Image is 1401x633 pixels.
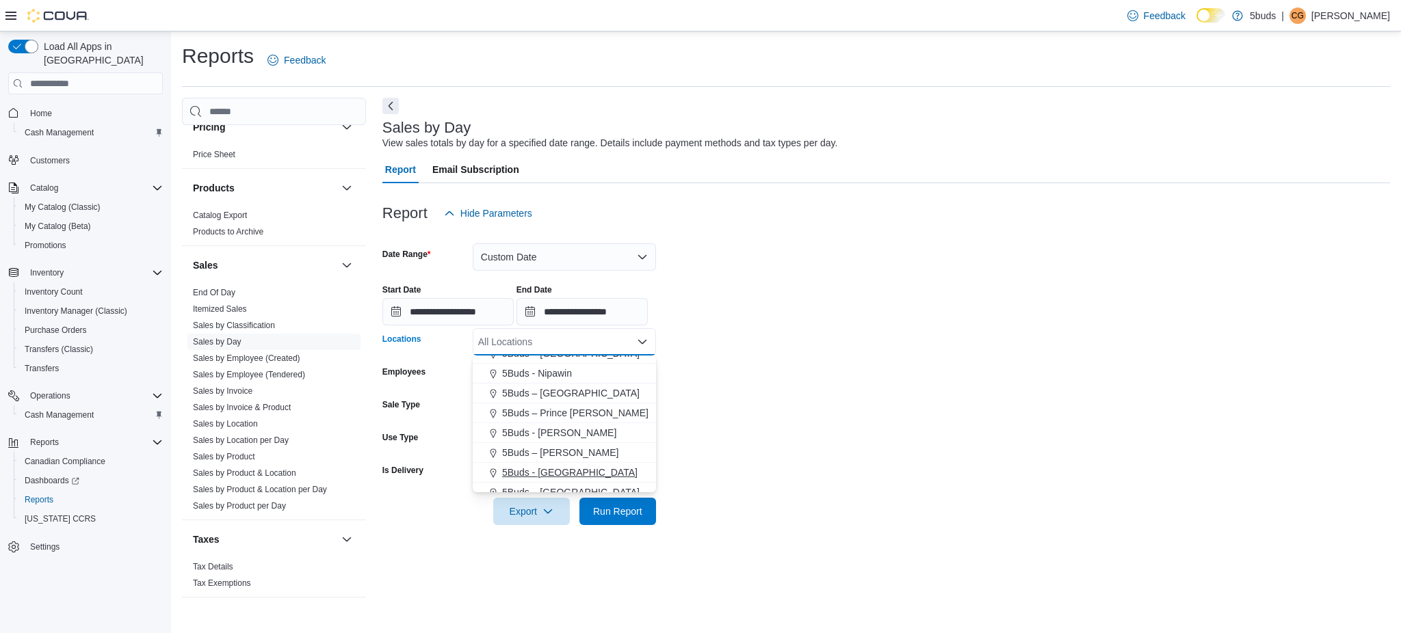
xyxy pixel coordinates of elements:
[19,407,99,423] a: Cash Management
[25,325,87,336] span: Purchase Orders
[19,491,163,508] span: Reports
[14,321,168,340] button: Purchase Orders
[473,423,656,443] button: 5Buds - [PERSON_NAME]
[1250,8,1276,24] p: 5buds
[193,320,275,331] span: Sales by Classification
[193,403,291,412] a: Sales by Invoice & Product
[193,304,247,314] a: Itemized Sales
[502,485,640,499] span: 5Buds – [GEOGRAPHIC_DATA]
[193,287,235,298] span: End Of Day
[19,124,163,141] span: Cash Management
[460,206,532,220] span: Hide Parameters
[19,360,64,377] a: Transfers
[193,210,247,221] span: Catalog Export
[193,501,286,511] a: Sales by Product per Day
[27,9,89,23] img: Cova
[1311,8,1390,24] p: [PERSON_NAME]
[25,104,163,121] span: Home
[339,119,355,135] button: Pricing
[382,399,420,410] label: Sale Type
[193,181,336,195] button: Products
[14,405,168,425] button: Cash Management
[284,53,326,67] span: Feedback
[382,432,418,443] label: Use Type
[14,282,168,301] button: Inventory Count
[473,483,656,502] button: 5Buds – [GEOGRAPHIC_DATA]
[593,504,642,518] span: Run Report
[385,156,416,183] span: Report
[25,306,127,316] span: Inventory Manager (Classic)
[501,498,562,525] span: Export
[19,472,163,489] span: Dashboards
[25,221,91,232] span: My Catalog (Beta)
[1289,8,1306,24] div: Cheyanne Gauthier
[25,363,59,374] span: Transfers
[1281,8,1284,24] p: |
[19,491,59,508] a: Reports
[3,386,168,405] button: Operations
[193,150,235,159] a: Price Sheet
[382,284,421,295] label: Start Date
[25,180,64,196] button: Catalog
[193,353,300,364] span: Sales by Employee (Created)
[382,98,399,114] button: Next
[19,303,133,319] a: Inventory Manager (Classic)
[19,341,99,358] a: Transfers (Classic)
[19,453,111,470] a: Canadian Compliance
[193,226,263,237] span: Products to Archive
[14,509,168,528] button: [US_STATE] CCRS
[19,303,163,319] span: Inventory Manager (Classic)
[637,336,648,347] button: Close list of options
[19,360,163,377] span: Transfers
[193,227,263,237] a: Products to Archive
[3,178,168,198] button: Catalog
[1144,9,1186,23] span: Feedback
[193,386,252,396] span: Sales by Invoice
[339,257,355,273] button: Sales
[262,46,331,74] a: Feedback
[382,298,514,325] input: Press the down key to open a popover containing a calendar.
[19,472,85,489] a: Dashboards
[382,465,423,476] label: Is Delivery
[19,407,163,423] span: Cash Management
[193,578,251,588] a: Tax Exemptions
[193,435,289,446] span: Sales by Location per Day
[30,155,70,166] span: Customers
[14,198,168,217] button: My Catalog (Classic)
[19,237,72,254] a: Promotions
[19,199,106,215] a: My Catalog (Classic)
[193,304,247,314] span: Itemized Sales
[502,446,618,459] span: 5Buds – [PERSON_NAME]
[38,40,163,67] span: Load All Apps in [GEOGRAPHIC_DATA]
[516,298,648,325] input: Press the down key to open a popover containing a calendar.
[19,124,99,141] a: Cash Management
[25,539,65,555] a: Settings
[25,494,53,505] span: Reports
[19,453,163,470] span: Canadian Compliance
[473,243,656,271] button: Custom Date
[193,181,235,195] h3: Products
[14,301,168,321] button: Inventory Manager (Classic)
[193,500,286,511] span: Sales by Product per Day
[19,322,92,338] a: Purchase Orders
[382,334,421,345] label: Locations
[473,463,656,483] button: 5Buds - [GEOGRAPHIC_DATA]
[382,366,425,377] label: Employees
[193,533,220,546] h3: Taxes
[473,364,656,383] button: 5Buds - Nipawin
[25,265,69,281] button: Inventory
[193,485,327,494] a: Sales by Product & Location per Day
[193,369,305,380] span: Sales by Employee (Tendered)
[193,258,218,272] h3: Sales
[193,561,233,572] span: Tax Details
[19,284,163,300] span: Inventory Count
[339,180,355,196] button: Products
[473,265,656,502] div: Choose from the following options
[19,322,163,338] span: Purchase Orders
[193,452,255,461] a: Sales by Product
[493,498,570,525] button: Export
[19,284,88,300] a: Inventory Count
[25,152,163,169] span: Customers
[30,541,60,552] span: Settings
[579,498,656,525] button: Run Report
